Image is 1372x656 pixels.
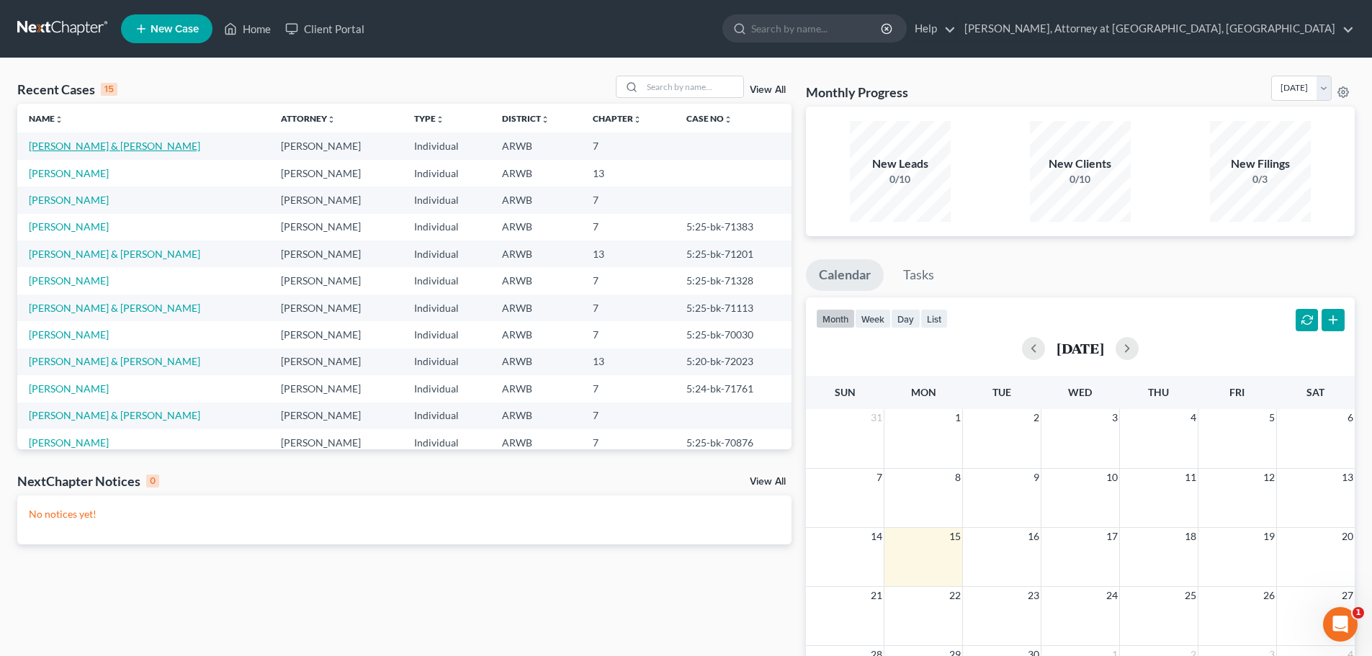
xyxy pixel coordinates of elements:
span: Wed [1068,386,1092,398]
a: [PERSON_NAME] [29,274,109,287]
span: Sat [1306,386,1324,398]
span: 3 [1111,409,1119,426]
span: 6 [1346,409,1355,426]
span: 16 [1026,528,1041,545]
td: 5:25-bk-70876 [675,429,792,456]
a: [PERSON_NAME] & [PERSON_NAME] [29,140,200,152]
div: New Clients [1030,156,1131,172]
td: 7 [581,295,675,321]
h3: Monthly Progress [806,84,908,101]
td: ARWB [490,349,582,375]
a: [PERSON_NAME] [29,220,109,233]
td: [PERSON_NAME] [269,132,403,159]
a: Help [907,16,956,42]
button: week [855,309,891,328]
span: Sun [835,386,856,398]
td: Individual [403,214,490,241]
td: ARWB [490,214,582,241]
td: [PERSON_NAME] [269,214,403,241]
a: Typeunfold_more [414,113,444,124]
p: No notices yet! [29,507,780,521]
a: Case Nounfold_more [686,113,732,124]
td: 5:20-bk-72023 [675,349,792,375]
div: 0/3 [1210,172,1311,187]
td: 7 [581,429,675,456]
i: unfold_more [327,115,336,124]
td: 7 [581,403,675,429]
span: 31 [869,409,884,426]
span: 10 [1105,469,1119,486]
input: Search by name... [751,15,883,42]
span: 17 [1105,528,1119,545]
td: Individual [403,403,490,429]
td: Individual [403,267,490,294]
td: 7 [581,132,675,159]
span: 5 [1268,409,1276,426]
button: month [816,309,855,328]
span: 1 [1353,607,1364,619]
span: 21 [869,587,884,604]
span: 20 [1340,528,1355,545]
a: View All [750,477,786,487]
td: [PERSON_NAME] [269,429,403,456]
td: [PERSON_NAME] [269,349,403,375]
td: 7 [581,267,675,294]
input: Search by name... [642,76,743,97]
td: ARWB [490,241,582,267]
span: 14 [869,528,884,545]
span: 25 [1183,587,1198,604]
span: 27 [1340,587,1355,604]
td: 5:25-bk-71383 [675,214,792,241]
td: ARWB [490,403,582,429]
td: [PERSON_NAME] [269,295,403,321]
td: Individual [403,241,490,267]
span: 11 [1183,469,1198,486]
a: Districtunfold_more [502,113,550,124]
i: unfold_more [436,115,444,124]
span: 9 [1032,469,1041,486]
a: Tasks [890,259,947,291]
span: 13 [1340,469,1355,486]
div: New Leads [850,156,951,172]
td: 7 [581,187,675,213]
td: Individual [403,187,490,213]
td: [PERSON_NAME] [269,403,403,429]
span: Fri [1229,386,1245,398]
td: 7 [581,214,675,241]
td: 13 [581,349,675,375]
iframe: Intercom live chat [1323,607,1358,642]
i: unfold_more [55,115,63,124]
td: ARWB [490,295,582,321]
span: 1 [954,409,962,426]
div: 0/10 [850,172,951,187]
td: ARWB [490,321,582,348]
div: NextChapter Notices [17,472,159,490]
a: [PERSON_NAME] [29,436,109,449]
td: Individual [403,429,490,456]
a: [PERSON_NAME] & [PERSON_NAME] [29,248,200,260]
td: ARWB [490,187,582,213]
span: 7 [875,469,884,486]
a: View All [750,85,786,95]
span: 18 [1183,528,1198,545]
a: [PERSON_NAME], Attorney at [GEOGRAPHIC_DATA], [GEOGRAPHIC_DATA] [957,16,1354,42]
td: ARWB [490,375,582,402]
td: [PERSON_NAME] [269,267,403,294]
span: Thu [1148,386,1169,398]
span: 15 [948,528,962,545]
a: Attorneyunfold_more [281,113,336,124]
td: [PERSON_NAME] [269,187,403,213]
button: day [891,309,920,328]
td: 7 [581,375,675,402]
td: ARWB [490,132,582,159]
span: 24 [1105,587,1119,604]
a: Home [217,16,278,42]
td: 5:25-bk-70030 [675,321,792,348]
span: Mon [911,386,936,398]
a: [PERSON_NAME] [29,194,109,206]
td: 5:25-bk-71201 [675,241,792,267]
td: Individual [403,132,490,159]
td: [PERSON_NAME] [269,375,403,402]
td: Individual [403,160,490,187]
a: Chapterunfold_more [593,113,642,124]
